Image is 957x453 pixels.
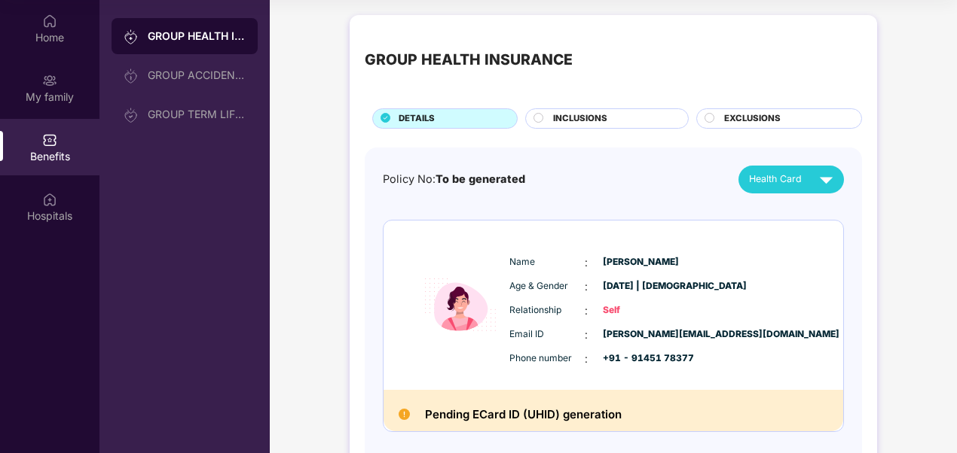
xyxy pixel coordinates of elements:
span: : [585,303,588,319]
span: Phone number [509,351,585,366]
span: : [585,351,588,367]
div: Policy No: [383,171,525,188]
span: Email ID [509,327,585,342]
span: : [585,327,588,343]
img: svg+xml;base64,PHN2ZyB3aWR0aD0iMjAiIGhlaWdodD0iMjAiIHZpZXdCb3g9IjAgMCAyMCAyMCIgZmlsbD0ibm9uZSIgeG... [42,73,57,88]
img: icon [415,243,506,367]
span: Self [603,303,678,318]
span: : [585,278,588,295]
img: svg+xml;base64,PHN2ZyB3aWR0aD0iMjAiIGhlaWdodD0iMjAiIHZpZXdCb3g9IjAgMCAyMCAyMCIgZmlsbD0ibm9uZSIgeG... [124,108,139,123]
h2: Pending ECard ID (UHID) generation [425,405,622,424]
div: GROUP ACCIDENTAL INSURANCE [148,69,246,81]
div: GROUP HEALTH INSURANCE [148,29,246,44]
span: DETAILS [399,112,435,126]
img: svg+xml;base64,PHN2ZyB4bWxucz0iaHR0cDovL3d3dy53My5vcmcvMjAwMC9zdmciIHZpZXdCb3g9IjAgMCAyNCAyNCIgd2... [813,166,839,193]
span: EXCLUSIONS [724,112,781,126]
span: [PERSON_NAME][EMAIL_ADDRESS][DOMAIN_NAME] [603,327,678,342]
span: +91 - 91451 78377 [603,351,678,366]
span: To be generated [436,172,525,185]
span: [PERSON_NAME] [603,255,678,269]
span: INCLUSIONS [553,112,607,126]
div: GROUP HEALTH INSURANCE [365,48,573,71]
span: [DATE] | [DEMOGRAPHIC_DATA] [603,279,678,293]
span: Name [509,255,585,269]
img: Pending [399,409,410,420]
span: : [585,254,588,271]
div: GROUP TERM LIFE INSURANCE [148,108,246,120]
span: Relationship [509,303,585,318]
img: svg+xml;base64,PHN2ZyB3aWR0aD0iMjAiIGhlaWdodD0iMjAiIHZpZXdCb3g9IjAgMCAyMCAyMCIgZmlsbD0ibm9uZSIgeG... [124,68,139,84]
span: Health Card [749,172,802,187]
img: svg+xml;base64,PHN2ZyBpZD0iQmVuZWZpdHMiIHhtbG5zPSJodHRwOi8vd3d3LnczLm9yZy8yMDAwL3N2ZyIgd2lkdGg9Ij... [42,132,57,147]
img: svg+xml;base64,PHN2ZyBpZD0iSG9tZSIgeG1sbnM9Imh0dHA6Ly93d3cudzMub3JnLzIwMDAvc3ZnIiB3aWR0aD0iMjAiIG... [42,14,57,29]
span: Age & Gender [509,279,585,293]
img: svg+xml;base64,PHN2ZyBpZD0iSG9zcGl0YWxzIiB4bWxucz0iaHR0cDovL3d3dy53My5vcmcvMjAwMC9zdmciIHdpZHRoPS... [42,192,57,207]
button: Health Card [738,166,844,193]
img: svg+xml;base64,PHN2ZyB3aWR0aD0iMjAiIGhlaWdodD0iMjAiIHZpZXdCb3g9IjAgMCAyMCAyMCIgZmlsbD0ibm9uZSIgeG... [124,29,139,44]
